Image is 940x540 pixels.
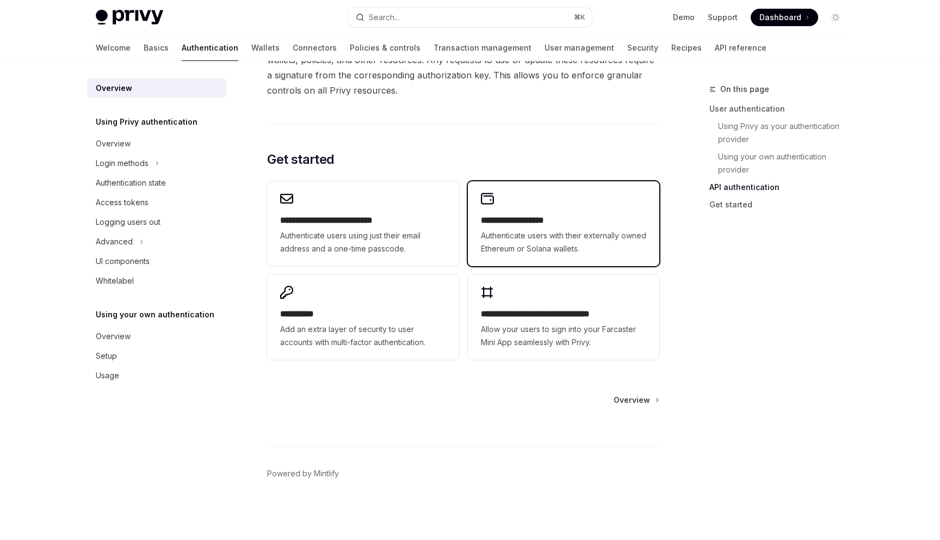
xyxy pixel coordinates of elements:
[87,134,226,154] a: Overview
[144,35,169,61] a: Basics
[87,193,226,212] a: Access tokens
[545,35,614,61] a: User management
[87,173,226,193] a: Authentication state
[96,157,149,170] div: Login methods
[267,151,334,168] span: Get started
[96,330,131,343] div: Overview
[251,35,280,61] a: Wallets
[718,148,853,179] a: Using your own authentication provider
[182,35,238,61] a: Authentication
[827,9,844,26] button: Toggle dark mode
[280,229,446,255] span: Authenticate users using just their email address and a one-time passcode.
[87,212,226,232] a: Logging users out
[87,78,226,98] a: Overview
[96,176,166,189] div: Authentication state
[87,346,226,366] a: Setup
[709,100,853,118] a: User authentication
[267,37,659,98] span: In addition to the API secret, you can also configure that control specific wallets, policies, an...
[96,274,134,287] div: Whitelabel
[708,12,738,23] a: Support
[87,366,226,385] a: Usage
[96,35,131,61] a: Welcome
[751,9,818,26] a: Dashboard
[673,12,695,23] a: Demo
[627,35,658,61] a: Security
[96,216,160,229] div: Logging users out
[267,275,459,360] a: **** *****Add an extra layer of security to user accounts with multi-factor authentication.
[481,229,646,255] span: Authenticate users with their externally owned Ethereum or Solana wallets.
[96,196,149,209] div: Access tokens
[709,179,853,196] a: API authentication
[709,196,853,213] a: Get started
[96,10,163,25] img: light logo
[614,395,658,406] a: Overview
[348,8,592,27] button: Search...⌘K
[468,181,659,266] a: **** **** **** ****Authenticate users with their externally owned Ethereum or Solana wallets.
[614,395,650,406] span: Overview
[96,82,132,95] div: Overview
[280,323,446,349] span: Add an extra layer of security to user accounts with multi-factor authentication.
[350,35,420,61] a: Policies & controls
[720,83,769,96] span: On this page
[671,35,702,61] a: Recipes
[267,468,339,479] a: Powered by Mintlify
[96,235,133,248] div: Advanced
[369,11,399,24] div: Search...
[87,251,226,271] a: UI components
[96,369,119,382] div: Usage
[293,35,337,61] a: Connectors
[96,308,214,321] h5: Using your own authentication
[96,349,117,363] div: Setup
[96,255,150,268] div: UI components
[96,115,197,128] h5: Using Privy authentication
[718,118,853,148] a: Using Privy as your authentication provider
[574,13,585,22] span: ⌘ K
[481,323,646,349] span: Allow your users to sign into your Farcaster Mini App seamlessly with Privy.
[87,271,226,291] a: Whitelabel
[96,137,131,150] div: Overview
[759,12,801,23] span: Dashboard
[715,35,766,61] a: API reference
[434,35,531,61] a: Transaction management
[87,327,226,346] a: Overview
